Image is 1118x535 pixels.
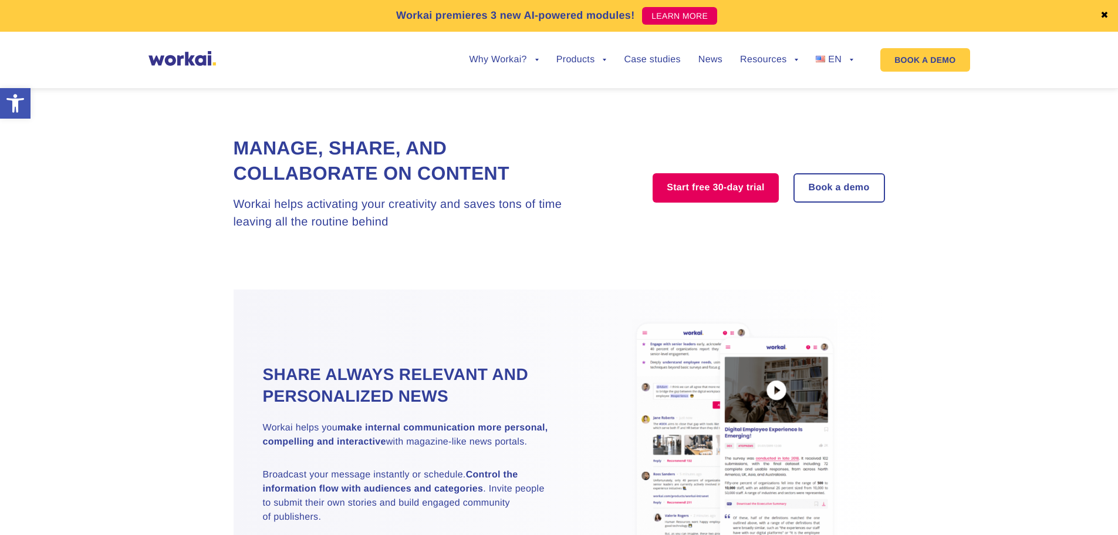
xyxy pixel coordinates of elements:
a: Resources [740,55,798,65]
span: EN [828,55,842,65]
p: Workai helps you with magazine-like news portals. [263,421,559,449]
a: ✖ [1100,11,1109,21]
p: Broadcast your message instantly or schedule. . Invite people to submit their own stories and bui... [263,468,559,524]
a: Book a demo [795,174,884,201]
a: BOOK A DEMO [880,48,970,72]
a: Products [556,55,607,65]
a: Start free 30-day trial [653,173,779,203]
strong: Control the information flow with audiences and categories [263,470,518,494]
input: you@company.com [191,14,377,38]
a: LEARN MORE [642,7,717,25]
strong: make internal communication more personal, compelling and interactive [263,423,548,447]
a: Case studies [624,55,680,65]
a: Privacy Policy [62,99,110,109]
p: Workai premieres 3 new AI-powered modules! [396,8,635,23]
h2: Manage, share, and collaborate on content [234,136,595,186]
a: Why Workai? [469,55,538,65]
a: News [698,55,722,65]
h3: Workai helps activating your creativity and saves tons of time leaving all the routine behind [234,196,595,231]
h2: Share always relevant and personalized news [263,364,559,408]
